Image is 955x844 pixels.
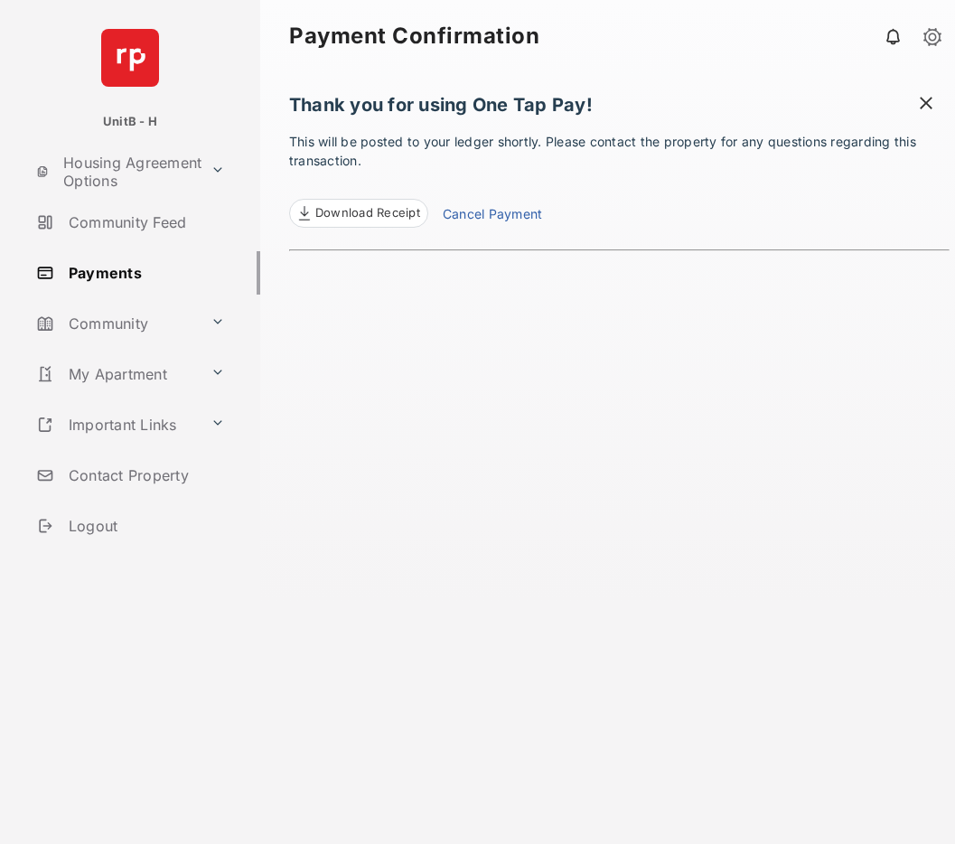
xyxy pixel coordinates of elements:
[289,94,950,125] h1: Thank you for using One Tap Pay!
[29,504,260,548] a: Logout
[29,150,203,193] a: Housing Agreement Options
[289,25,539,47] strong: Payment Confirmation
[289,199,428,228] a: Download Receipt
[443,204,542,228] a: Cancel Payment
[101,29,159,87] img: svg+xml;base64,PHN2ZyB4bWxucz0iaHR0cDovL3d3dy53My5vcmcvMjAwMC9zdmciIHdpZHRoPSI2NCIgaGVpZ2h0PSI2NC...
[29,352,203,396] a: My Apartment
[29,251,260,295] a: Payments
[29,454,260,497] a: Contact Property
[289,132,950,228] p: This will be posted to your ledger shortly. Please contact the property for any questions regardi...
[103,113,157,131] p: UnitB - H
[315,204,420,222] span: Download Receipt
[29,302,203,345] a: Community
[29,403,203,446] a: Important Links
[29,201,260,244] a: Community Feed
